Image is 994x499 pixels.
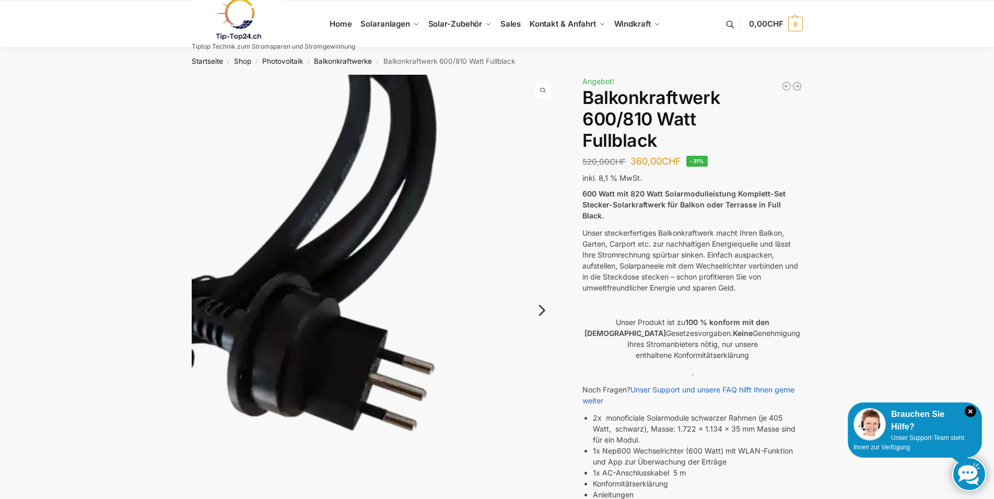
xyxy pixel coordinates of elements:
[686,156,708,167] span: -31%
[593,467,802,478] li: 1x AC-Anschlusskabel 5 m
[424,1,496,48] a: Solar-Zubehör
[584,318,769,338] strong: 100 % konform mit den [DEMOGRAPHIC_DATA]
[853,408,976,433] div: Brauchen Sie Hilfe?
[372,57,383,66] span: /
[593,445,802,467] li: 1x Nep600 Wechselrichter (600 Watt) mit WLAN-Funktion und App zur Überwachung der Erträge
[582,157,626,167] bdi: 520,00
[500,19,521,29] span: Sales
[428,19,483,29] span: Solar-Zubehör
[749,19,783,29] span: 0,00
[192,43,355,50] p: Tiptop Technik zum Stromsparen und Stromgewinnung
[853,408,886,440] img: Customer service
[582,227,802,293] p: Unser steckerfertiges Balkonkraftwerk macht Ihren Balkon, Garten, Carport etc. zur nachhaltigen E...
[749,8,802,40] a: 0,00CHF 0
[582,87,802,151] h1: Balkonkraftwerk 600/810 Watt Fullblack
[610,1,664,48] a: Windkraft
[582,317,802,361] p: Unser Produkt ist zu Gesetzesvorgaben. Genehmigung Ihres Stromanbieters nötig, nur unsere enthalt...
[593,412,802,445] li: 2x monoficiale Solarmodule schwarzer Rahmen (je 405 Watt, schwarz), Masse: 1.722 x 1.134 x 35 mm ...
[662,156,681,167] span: CHF
[262,57,303,65] a: Photovoltaik
[610,157,626,167] span: CHF
[593,478,802,489] li: Konformitätserklärung
[733,329,753,338] strong: Keine
[582,385,794,405] a: Unser Support und unsere FAQ hilft Ihnen gerne weiter
[965,405,976,417] i: Schließen
[781,81,792,91] a: Balkonkraftwerk 445/600 Watt Bificial
[788,17,803,31] span: 0
[582,367,802,378] p: .
[251,57,262,66] span: /
[792,81,802,91] a: Balkonkraftwerk 405/600 Watt erweiterbar
[173,48,821,75] nav: Breadcrumb
[303,57,314,66] span: /
[614,19,651,29] span: Windkraft
[582,189,786,220] strong: 600 Watt mit 820 Watt Solarmodulleistung Komplett-Set Stecker-Solarkraftwerk für Balkon oder Terr...
[223,57,234,66] span: /
[234,57,251,65] a: Shop
[530,19,596,29] span: Kontakt & Anfahrt
[356,1,424,48] a: Solaranlagen
[582,77,614,86] span: Angebot!
[314,57,372,65] a: Balkonkraftwerke
[767,19,783,29] span: CHF
[558,75,925,481] img: Balkonkraftwerk 600/810 Watt Fullblack 7
[192,57,223,65] a: Startseite
[525,1,610,48] a: Kontakt & Anfahrt
[360,19,410,29] span: Solaranlagen
[630,156,681,167] bdi: 360,00
[582,384,802,406] p: Noch Fragen?
[582,173,642,182] span: inkl. 8,1 % MwSt.
[853,434,964,451] span: Unser Support-Team steht Ihnen zur Verfügung
[496,1,525,48] a: Sales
